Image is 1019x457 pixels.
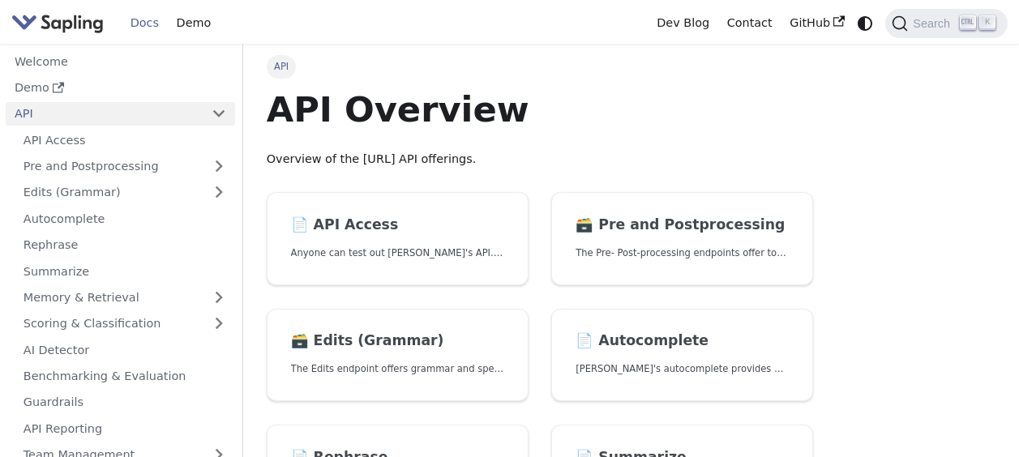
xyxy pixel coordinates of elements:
[291,216,504,234] h2: API Access
[11,11,109,35] a: Sapling.ai
[15,155,235,178] a: Pre and Postprocessing
[11,11,104,35] img: Sapling.ai
[15,312,235,335] a: Scoring & Classification
[15,181,235,204] a: Edits (Grammar)
[15,338,235,361] a: AI Detector
[15,259,235,283] a: Summarize
[291,246,504,261] p: Anyone can test out Sapling's API. To get started with the API, simply:
[122,11,168,36] a: Docs
[291,361,504,377] p: The Edits endpoint offers grammar and spell checking.
[15,207,235,230] a: Autocomplete
[979,15,995,30] kbd: K
[203,102,235,126] button: Collapse sidebar category 'API'
[885,9,1007,38] button: Search (Ctrl+K)
[267,55,814,78] nav: Breadcrumbs
[267,55,297,78] span: API
[551,192,813,285] a: 🗃️ Pre and PostprocessingThe Pre- Post-processing endpoints offer tools for preparing your text d...
[6,102,203,126] a: API
[551,309,813,402] a: 📄️ Autocomplete[PERSON_NAME]'s autocomplete provides predictions of the next few characters or words
[15,391,235,414] a: Guardrails
[576,332,789,350] h2: Autocomplete
[267,88,814,131] h1: API Overview
[781,11,853,36] a: GitHub
[15,233,235,257] a: Rephrase
[718,11,781,36] a: Contact
[15,416,235,440] a: API Reporting
[168,11,220,36] a: Demo
[267,192,529,285] a: 📄️ API AccessAnyone can test out [PERSON_NAME]'s API. To get started with the API, simply:
[291,332,504,350] h2: Edits (Grammar)
[648,11,717,36] a: Dev Blog
[576,216,789,234] h2: Pre and Postprocessing
[6,76,235,100] a: Demo
[15,128,235,152] a: API Access
[576,361,789,377] p: Sapling's autocomplete provides predictions of the next few characters or words
[908,17,960,30] span: Search
[267,309,529,402] a: 🗃️ Edits (Grammar)The Edits endpoint offers grammar and spell checking.
[15,286,235,310] a: Memory & Retrieval
[854,11,877,35] button: Switch between dark and light mode (currently system mode)
[6,49,235,73] a: Welcome
[15,365,235,388] a: Benchmarking & Evaluation
[576,246,789,261] p: The Pre- Post-processing endpoints offer tools for preparing your text data for ingestation as we...
[267,150,814,169] p: Overview of the [URL] API offerings.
